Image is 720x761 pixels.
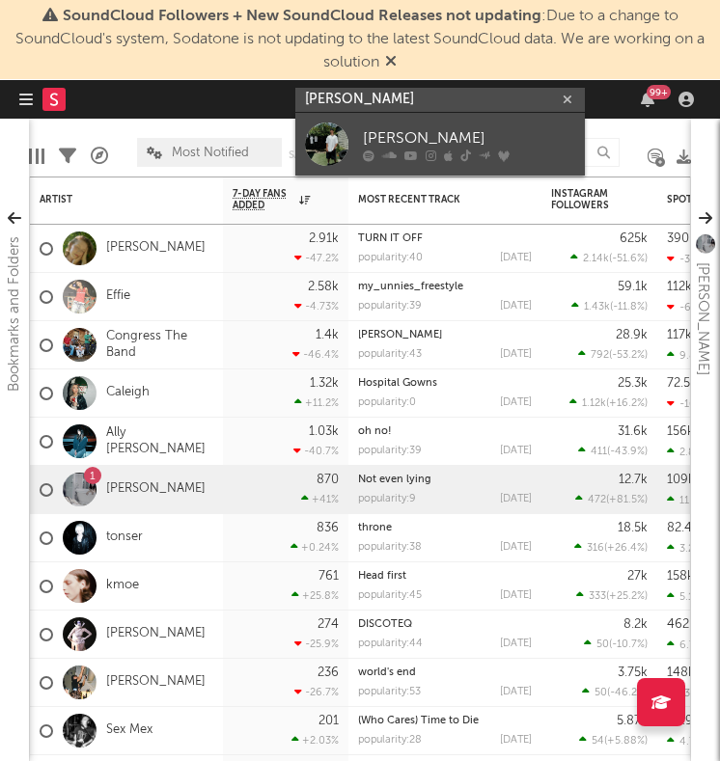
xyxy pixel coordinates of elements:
span: -11.8 % [613,302,645,313]
div: world's end [358,667,532,678]
div: [DATE] [500,590,532,601]
div: 2.91k [309,232,339,245]
div: [DATE] [500,301,532,312]
div: ( ) [574,541,648,554]
a: tonser [106,530,143,546]
div: popularity: 9 [358,494,416,504]
div: A&R Pipeline [91,128,108,184]
span: 792 [591,350,609,361]
div: 3.28k [667,542,706,555]
div: -47.2 % [294,252,339,264]
div: popularity: 28 [358,735,422,746]
div: Hospital Gowns [358,378,532,389]
div: 390k [667,232,696,245]
div: 2.58k [308,281,339,293]
a: Caleigh [106,385,150,401]
div: [DATE] [500,542,532,553]
div: 18.5k [618,522,648,534]
div: -160 [667,397,703,410]
div: 11.6k [667,494,705,506]
a: [PERSON_NAME] [358,330,442,340]
div: 9.86k [667,349,708,362]
div: Edit Columns [29,128,44,184]
div: 25.3k [618,377,648,390]
span: -10.7 % [612,639,645,650]
div: popularity: 43 [358,349,422,360]
div: oh no! [358,426,532,437]
div: throne [358,523,532,533]
div: [DATE] [500,687,532,697]
div: [DATE] [500,397,532,408]
a: throne [358,523,392,533]
div: TURN IT OFF [358,233,532,244]
div: 31.6k [618,425,648,438]
div: popularity: 38 [358,542,422,553]
div: -6.21k [667,301,710,313]
div: 27k [627,570,648,583]
div: 59.1k [618,281,648,293]
div: [PERSON_NAME] [363,126,575,149]
span: 50 [595,688,607,698]
div: 836 [317,522,339,534]
div: 28.9k [616,329,648,341]
div: +11.2 % [294,396,339,409]
div: 201 [318,715,339,727]
div: -26.7 % [294,686,339,698]
div: 870 [317,474,339,486]
div: 5.87k [617,715,648,727]
div: [DATE] [500,494,532,504]
span: 472 [588,495,606,505]
span: -51.6 % [612,254,645,264]
span: +5.88 % [607,736,645,747]
div: 274 [318,618,339,631]
div: 12.7k [619,474,648,486]
div: 158k [667,570,694,583]
div: ( ) [578,348,648,361]
span: Dismiss [385,55,397,70]
div: -46.4 % [292,348,339,361]
div: 462k [667,618,696,631]
div: 1.32k [310,377,339,390]
span: +81.5 % [609,495,645,505]
div: my_unnies_freestyle [358,282,532,292]
a: Not even lying [358,475,431,485]
a: Congress The Band [106,329,213,362]
div: -25.9 % [294,638,339,650]
a: Ally [PERSON_NAME] [106,425,213,458]
div: ( ) [569,396,648,409]
div: ( ) [575,493,648,505]
div: 1.03k [309,425,339,438]
a: [PERSON_NAME] [106,240,206,257]
div: +25.8 % [291,589,339,602]
a: DISCOTEQ [358,619,412,630]
div: +41 % [301,493,339,505]
span: 316 [587,543,604,554]
div: popularity: 40 [358,253,423,263]
span: 2.14k [583,254,609,264]
a: [PERSON_NAME] [106,674,206,691]
span: SoundCloud Followers + New SoundCloud Releases not updating [63,9,541,24]
div: 117k [667,329,692,341]
div: popularity: 45 [358,590,422,601]
div: -4.73 % [294,300,339,313]
div: [DATE] [500,639,532,649]
div: 148k [667,666,695,679]
div: popularity: 39 [358,301,422,312]
div: 236 [318,666,339,679]
div: ( ) [578,445,648,457]
a: Effie [106,288,130,305]
span: -46.2 % [610,688,645,698]
a: (Who Cares) Time to Die [358,716,479,726]
a: oh no! [358,426,392,437]
a: Sex Mex [106,722,152,739]
div: popularity: 39 [358,446,422,456]
div: 3.75k [618,666,648,679]
div: +2.03 % [291,734,339,747]
span: -43.9 % [610,447,645,457]
div: -40.7 % [293,445,339,457]
div: 2.88k [667,446,707,458]
div: 82.4k [667,522,699,534]
div: 625k [620,232,648,245]
div: ( ) [582,686,648,698]
div: 1.4k [316,329,339,341]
